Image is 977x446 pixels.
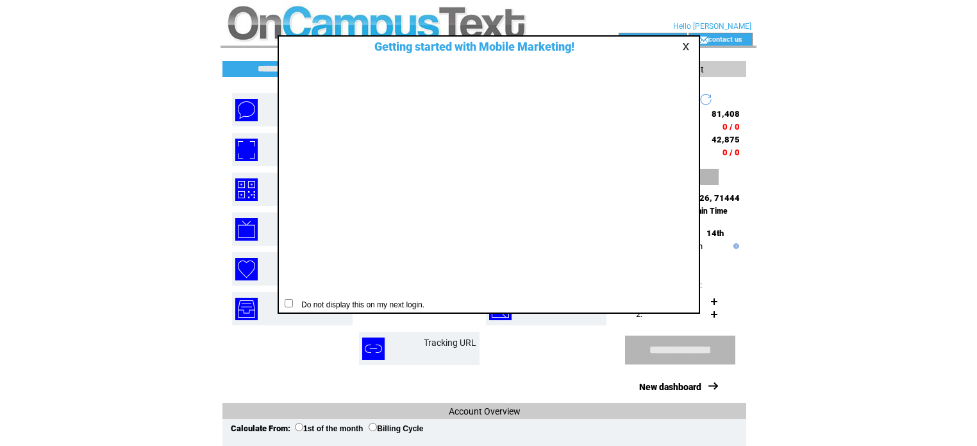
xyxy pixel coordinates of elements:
a: contact us [708,35,742,43]
label: Billing Cycle [369,424,423,433]
span: 42,875 [712,135,740,144]
input: Billing Cycle [369,423,377,431]
input: 1st of the month [295,423,303,431]
a: Tracking URL [424,338,476,348]
span: 76626, 71444 [684,193,740,203]
img: text-to-screen.png [235,218,258,241]
label: 1st of the month [295,424,363,433]
span: Do not display this on my next login. [295,300,424,309]
img: text-blast.png [235,99,258,121]
span: Getting started with Mobile Marketing! [362,40,574,53]
span: Mountain Time [674,207,728,216]
img: help.gif [730,243,739,249]
img: birthday-wishes.png [235,258,258,280]
img: account_icon.gif [639,35,648,45]
a: New dashboard [639,382,701,392]
span: Calculate From: [231,424,290,433]
span: Hello [PERSON_NAME] [673,22,751,31]
span: 0 / 0 [722,122,740,132]
img: qr-codes.png [235,178,258,201]
span: 0 / 0 [722,148,740,157]
img: inbox.png [235,298,258,320]
span: 81,408 [712,109,740,119]
span: 14th [706,228,724,238]
span: 2. [636,309,642,319]
img: contact_us_icon.gif [699,35,708,45]
span: Account Overview [449,406,521,416]
img: tracking-url.png [362,338,385,360]
img: mobile-coupons.png [235,139,258,161]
